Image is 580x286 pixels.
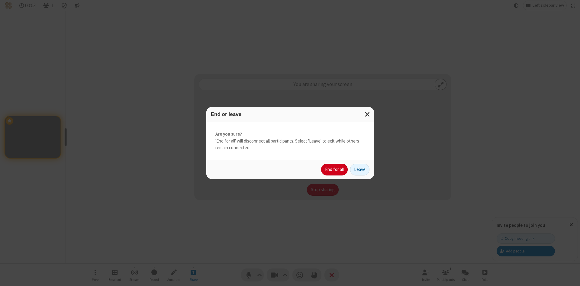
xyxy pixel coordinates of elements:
[206,122,374,160] div: 'End for all' will disconnect all participants. Select 'Leave' to exit while others remain connec...
[211,111,369,117] h3: End or leave
[215,131,365,138] strong: Are you sure?
[361,107,374,122] button: Close modal
[350,164,369,176] button: Leave
[321,164,348,176] button: End for all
